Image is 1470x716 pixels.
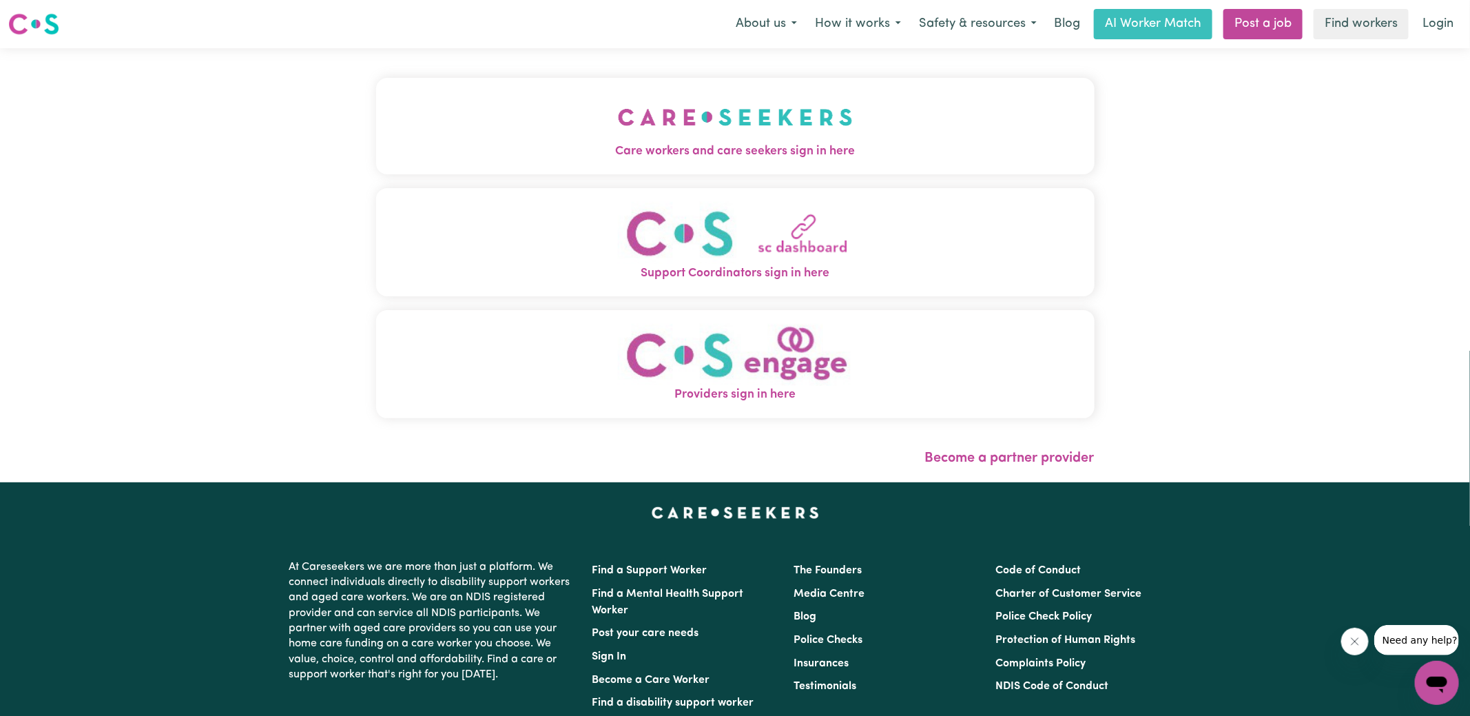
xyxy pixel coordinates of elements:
button: How it works [806,10,910,39]
a: NDIS Code of Conduct [996,681,1109,692]
a: Become a Care Worker [592,675,710,686]
a: Complaints Policy [996,658,1086,669]
a: Post a job [1223,9,1303,39]
button: Care workers and care seekers sign in here [376,78,1095,174]
a: Police Checks [794,635,862,646]
iframe: Message from company [1374,625,1459,655]
p: At Careseekers we are more than just a platform. We connect individuals directly to disability su... [289,554,575,688]
button: Safety & resources [910,10,1046,39]
a: The Founders [794,565,862,576]
a: Login [1414,9,1462,39]
a: Find a Mental Health Support Worker [592,589,743,616]
a: Sign In [592,651,626,662]
a: Find a Support Worker [592,565,707,576]
button: About us [727,10,806,39]
a: Protection of Human Rights [996,635,1136,646]
a: Media Centre [794,589,865,600]
a: Blog [794,611,816,622]
a: Insurances [794,658,849,669]
span: Care workers and care seekers sign in here [376,143,1095,161]
a: Careseekers logo [8,8,59,40]
a: Post your care needs [592,628,698,639]
span: Providers sign in here [376,386,1095,404]
iframe: Button to launch messaging window [1415,661,1459,705]
button: Providers sign in here [376,310,1095,418]
a: Testimonials [794,681,856,692]
iframe: Close message [1341,628,1369,655]
span: Support Coordinators sign in here [376,265,1095,283]
a: Charter of Customer Service [996,589,1142,600]
a: Blog [1046,9,1088,39]
a: Careseekers home page [652,507,819,518]
img: Careseekers logo [8,12,59,37]
button: Support Coordinators sign in here [376,188,1095,296]
a: Code of Conduct [996,565,1081,576]
a: Police Check Policy [996,611,1093,622]
a: Become a partner provider [925,451,1095,465]
a: AI Worker Match [1094,9,1212,39]
a: Find a disability support worker [592,697,754,708]
a: Find workers [1314,9,1409,39]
